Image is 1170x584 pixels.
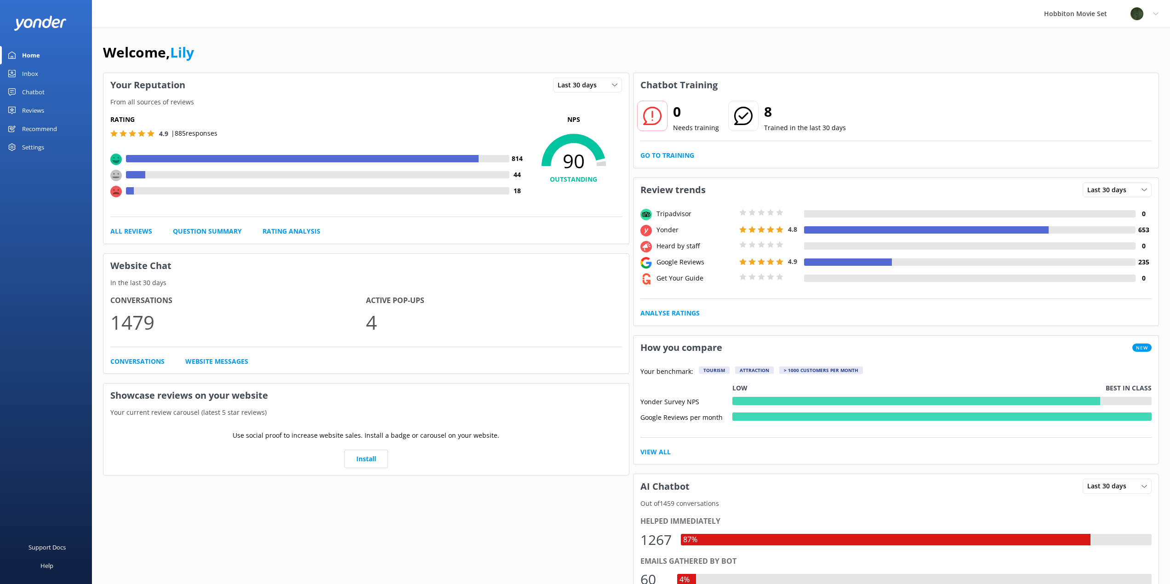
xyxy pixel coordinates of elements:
div: Emails gathered by bot [640,555,1152,567]
div: Google Reviews per month [640,412,732,421]
div: Help [40,556,53,575]
h3: AI Chatbot [634,475,696,498]
a: Lily [170,43,194,62]
h4: 653 [1136,225,1152,235]
div: Inbox [22,64,38,83]
div: Recommend [22,120,57,138]
h2: 0 [673,101,719,123]
a: Conversations [110,356,165,366]
h4: 44 [509,170,525,180]
p: Low [732,383,748,393]
div: Google Reviews [654,257,737,267]
a: Go to Training [640,150,694,160]
p: Use social proof to increase website sales. Install a badge or carousel on your website. [233,430,499,441]
span: 90 [525,149,622,172]
h3: Review trends [634,178,713,202]
a: Website Messages [185,356,248,366]
h4: 0 [1136,241,1152,251]
span: Last 30 days [1087,185,1132,195]
div: Reviews [22,101,44,120]
p: NPS [525,115,622,125]
a: Rating Analysis [263,226,320,236]
div: Settings [22,138,44,156]
p: Best in class [1106,383,1152,393]
h4: 18 [509,186,525,196]
h4: OUTSTANDING [525,174,622,184]
div: Yonder [654,225,737,235]
a: Question Summary [173,226,242,236]
h4: 235 [1136,257,1152,267]
div: Tourism [699,366,730,374]
img: yonder-white-logo.png [14,16,67,31]
div: Helped immediately [640,515,1152,527]
img: 34-1720495293.png [1130,7,1144,21]
h3: Your Reputation [103,73,192,97]
div: Home [22,46,40,64]
h5: Rating [110,115,525,125]
div: Get Your Guide [654,273,737,283]
p: From all sources of reviews [103,97,629,107]
span: Last 30 days [1087,481,1132,491]
div: Tripadvisor [654,209,737,219]
h2: 8 [764,101,846,123]
p: 1479 [110,307,366,338]
div: > 1000 customers per month [779,366,863,374]
div: Yonder Survey NPS [640,397,732,405]
h4: 0 [1136,273,1152,283]
p: 4 [366,307,622,338]
span: 4.8 [788,225,797,234]
p: In the last 30 days [103,278,629,288]
a: Install [344,450,388,468]
h3: Chatbot Training [634,73,725,97]
span: Last 30 days [558,80,602,90]
div: Heard by staff [654,241,737,251]
p: Out of 1459 conversations [634,498,1159,509]
h3: How you compare [634,336,729,360]
h4: Conversations [110,295,366,307]
span: 4.9 [159,129,168,138]
p: | 885 responses [171,128,217,138]
a: All Reviews [110,226,152,236]
h4: Active Pop-ups [366,295,622,307]
a: View All [640,447,671,457]
span: New [1132,344,1152,352]
h3: Showcase reviews on your website [103,384,629,407]
div: Attraction [735,366,774,374]
div: Chatbot [22,83,45,101]
div: 87% [681,534,700,546]
p: Your benchmark: [640,366,693,378]
div: Support Docs [29,538,66,556]
p: Trained in the last 30 days [764,123,846,133]
h3: Website Chat [103,254,629,278]
h4: 0 [1136,209,1152,219]
h1: Welcome, [103,41,194,63]
p: Needs training [673,123,719,133]
span: 4.9 [788,257,797,266]
p: Your current review carousel (latest 5 star reviews) [103,407,629,418]
div: 1267 [640,529,672,551]
a: Analyse Ratings [640,308,700,318]
h4: 814 [509,154,525,164]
